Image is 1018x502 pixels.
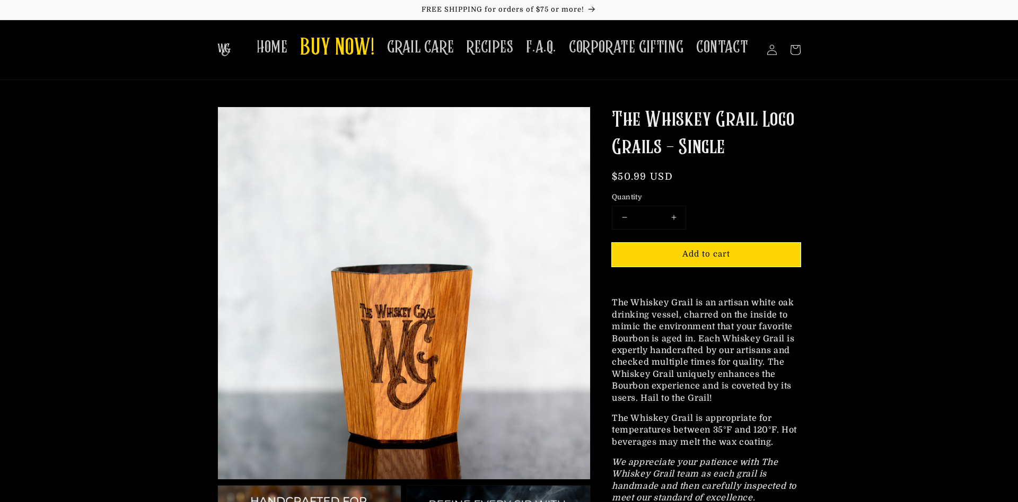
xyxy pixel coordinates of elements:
[387,37,454,58] span: GRAIL CARE
[217,43,231,56] img: The Whiskey Grail
[612,297,801,404] p: The Whiskey Grail is an artisan white oak drinking vessel, charred on the inside to mimic the env...
[612,243,801,267] button: Add to cart
[612,192,801,202] label: Quantity
[569,37,683,58] span: CORPORATE GIFTING
[250,31,294,64] a: HOME
[696,37,748,58] span: CONTACT
[563,31,690,64] a: CORPORATE GIFTING
[520,31,563,64] a: F.A.Q.
[300,34,374,63] span: BUY NOW!
[467,37,513,58] span: RECIPES
[381,31,460,64] a: GRAIL CARE
[682,249,730,259] span: Add to cart
[612,107,801,162] h1: The Whiskey Grail Logo Grails - Single
[257,37,287,58] span: HOME
[294,28,381,69] a: BUY NOW!
[526,37,556,58] span: F.A.Q.
[11,5,1007,14] p: FREE SHIPPING for orders of $75 or more!
[460,31,520,64] a: RECIPES
[612,413,797,447] span: The Whiskey Grail is appropriate for temperatures between 35°F and 120°F. Hot beverages may melt ...
[690,31,754,64] a: CONTACT
[612,171,673,182] span: $50.99 USD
